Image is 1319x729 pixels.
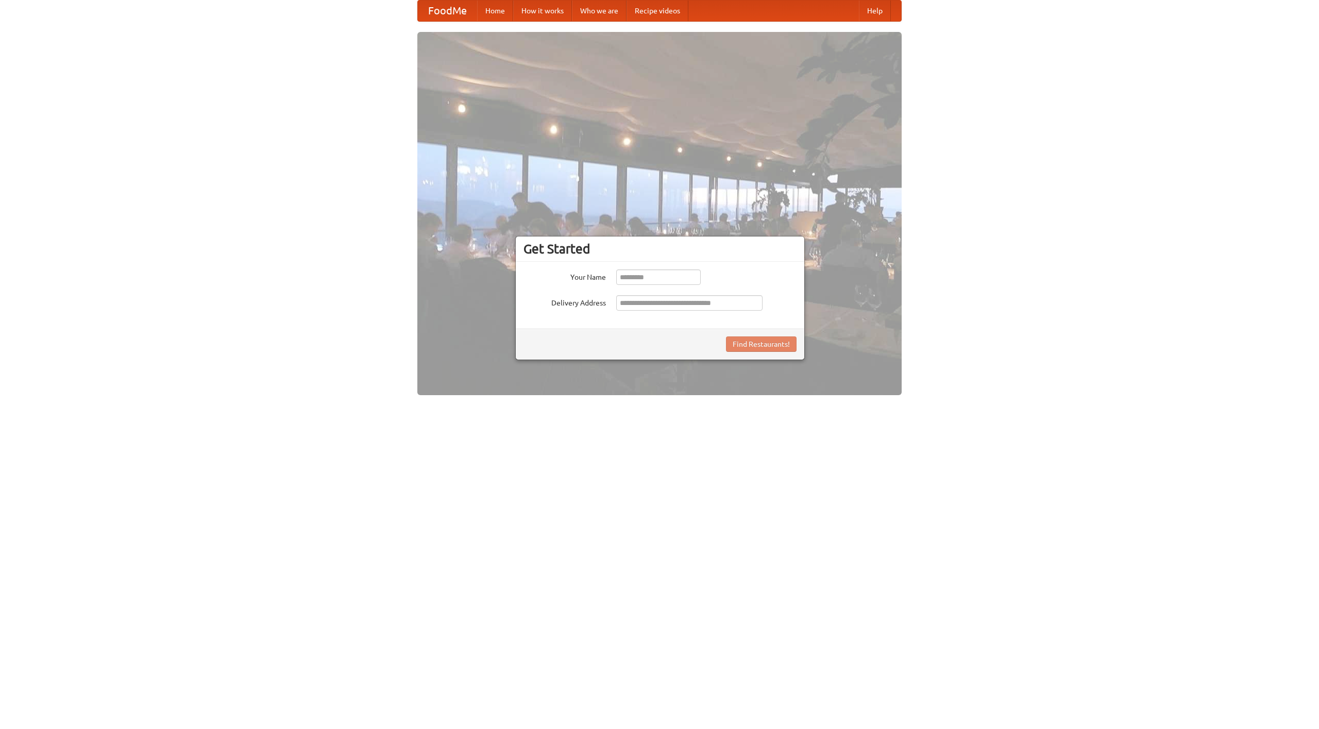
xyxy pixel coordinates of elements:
a: Who we are [572,1,627,21]
button: Find Restaurants! [726,336,797,352]
label: Your Name [523,269,606,282]
a: Recipe videos [627,1,688,21]
a: Help [859,1,891,21]
h3: Get Started [523,241,797,257]
a: FoodMe [418,1,477,21]
a: Home [477,1,513,21]
a: How it works [513,1,572,21]
label: Delivery Address [523,295,606,308]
